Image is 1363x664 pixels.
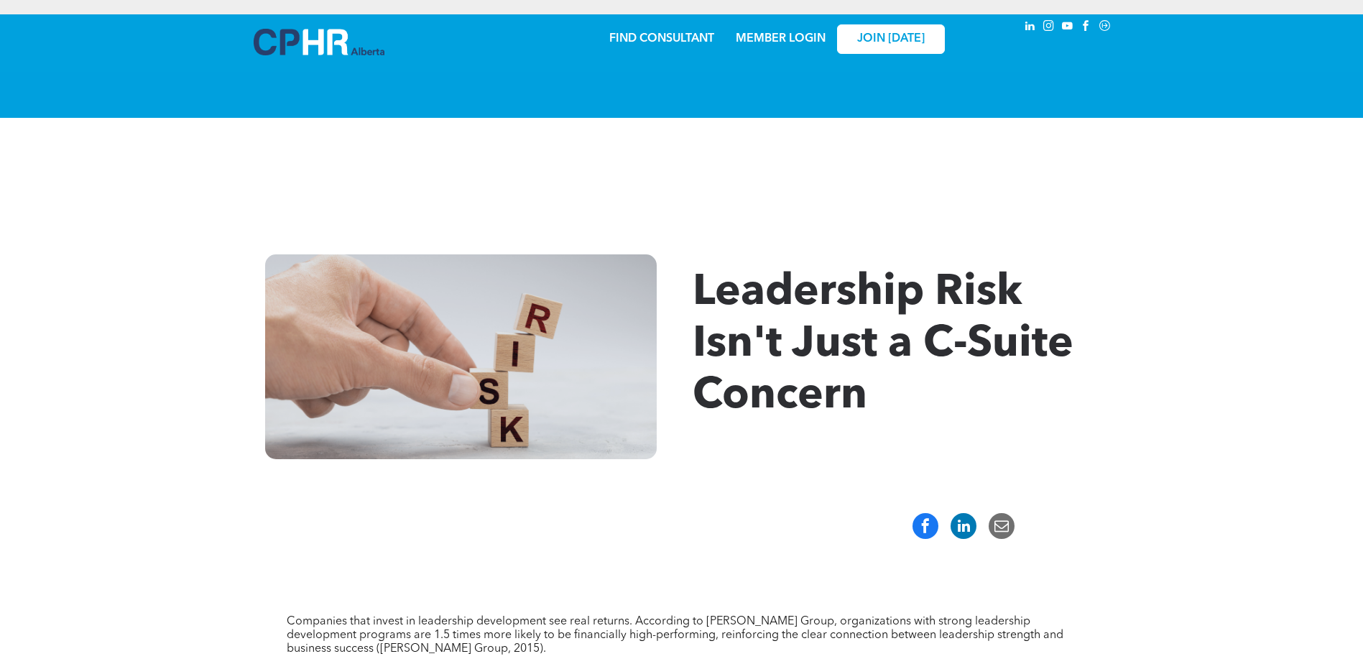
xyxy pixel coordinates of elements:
[736,33,826,45] a: MEMBER LOGIN
[287,616,1063,655] span: Companies that invest in leadership development see real returns. According to [PERSON_NAME] Grou...
[1097,18,1113,37] a: Social network
[1078,18,1094,37] a: facebook
[1022,18,1038,37] a: linkedin
[609,33,714,45] a: FIND CONSULTANT
[1060,18,1076,37] a: youtube
[254,29,384,55] img: A blue and white logo for cp alberta
[693,272,1073,418] span: Leadership Risk Isn't Just a C-Suite Concern
[837,24,945,54] a: JOIN [DATE]
[857,32,925,46] span: JOIN [DATE]
[1041,18,1057,37] a: instagram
